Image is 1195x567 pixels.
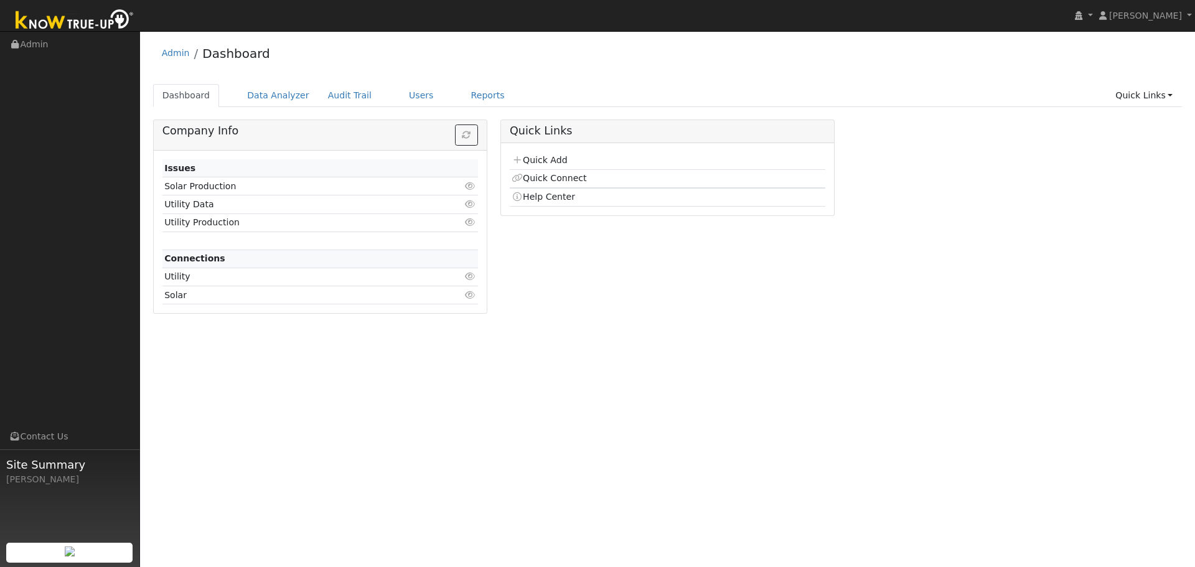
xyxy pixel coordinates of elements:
span: Site Summary [6,456,133,473]
a: Dashboard [202,46,270,61]
strong: Issues [164,163,195,173]
h5: Quick Links [510,124,825,138]
a: Dashboard [153,84,220,107]
td: Solar Production [162,177,427,195]
i: Click to view [465,218,476,227]
a: Quick Add [512,155,567,165]
a: Users [400,84,443,107]
h5: Company Info [162,124,478,138]
a: Data Analyzer [238,84,319,107]
i: Click to view [465,200,476,209]
i: Click to view [465,291,476,299]
a: Reports [462,84,514,107]
td: Utility Production [162,213,427,232]
td: Utility [162,268,427,286]
strong: Connections [164,253,225,263]
a: Quick Connect [512,173,586,183]
div: [PERSON_NAME] [6,473,133,486]
i: Click to view [465,182,476,190]
td: Utility Data [162,195,427,213]
i: Click to view [465,272,476,281]
a: Quick Links [1106,84,1182,107]
td: Solar [162,286,427,304]
img: retrieve [65,546,75,556]
a: Audit Trail [319,84,381,107]
img: Know True-Up [9,7,140,35]
a: Admin [162,48,190,58]
span: [PERSON_NAME] [1109,11,1182,21]
a: Help Center [512,192,575,202]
